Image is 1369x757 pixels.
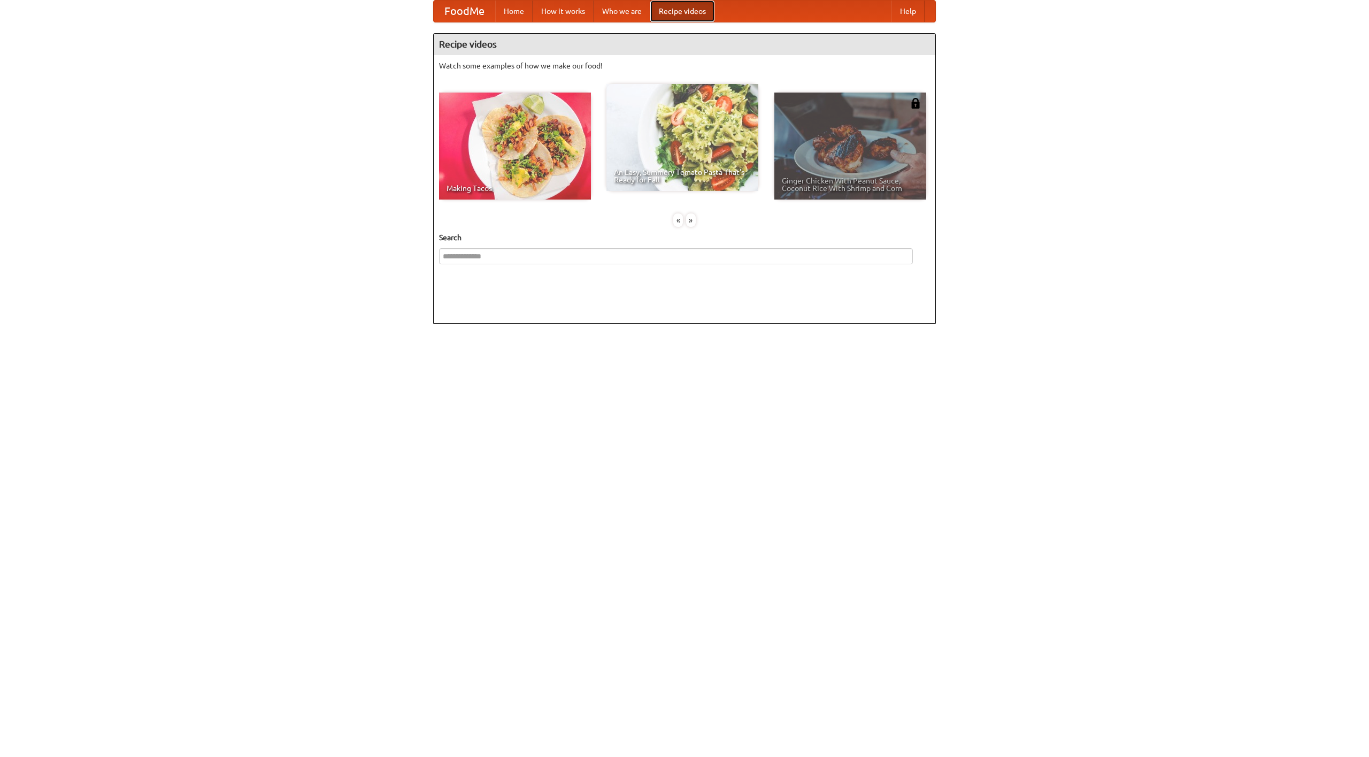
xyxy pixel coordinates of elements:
div: » [686,213,696,227]
img: 483408.png [910,98,921,109]
a: Home [495,1,533,22]
div: « [673,213,683,227]
a: Recipe videos [650,1,714,22]
h5: Search [439,232,930,243]
a: How it works [533,1,594,22]
a: Making Tacos [439,93,591,200]
a: Help [891,1,925,22]
p: Watch some examples of how we make our food! [439,60,930,71]
span: An Easy, Summery Tomato Pasta That's Ready for Fall [614,169,751,183]
a: An Easy, Summery Tomato Pasta That's Ready for Fall [606,84,758,191]
a: Who we are [594,1,650,22]
span: Making Tacos [447,185,583,192]
a: FoodMe [434,1,495,22]
h4: Recipe videos [434,34,935,55]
